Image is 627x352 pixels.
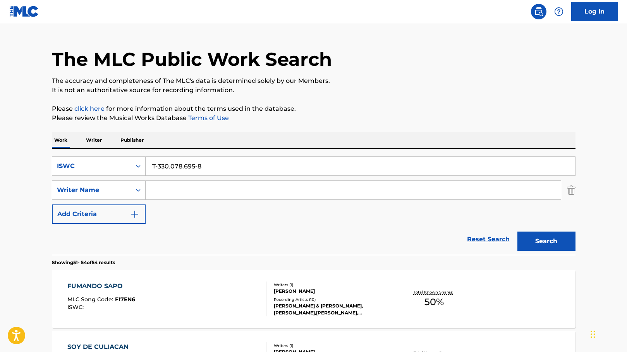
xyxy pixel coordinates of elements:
p: It is not an authoritative source for recording information. [52,86,575,95]
h1: The MLC Public Work Search [52,48,332,71]
div: Recording Artists ( 10 ) [274,297,391,302]
div: SOY DE CULIACAN [67,342,140,352]
iframe: Chat Widget [588,315,627,352]
p: Publisher [118,132,146,148]
p: Total Known Shares: [414,289,455,295]
button: Search [517,232,575,251]
a: click here [74,105,105,112]
p: Please review the Musical Works Database [52,113,575,123]
img: search [534,7,543,16]
div: ISWC [57,161,127,171]
img: MLC Logo [9,6,39,17]
img: 9d2ae6d4665cec9f34b9.svg [130,209,139,219]
form: Search Form [52,156,575,255]
p: Showing 51 - 54 of 54 results [52,259,115,266]
div: FUMANDO SAPO [67,282,135,291]
div: [PERSON_NAME] & [PERSON_NAME], [PERSON_NAME],[PERSON_NAME], [PERSON_NAME], [PERSON_NAME], [PERSON... [274,302,391,316]
div: [PERSON_NAME] [274,288,391,295]
span: 50 % [424,295,444,309]
a: Public Search [531,4,546,19]
div: Writers ( 1 ) [274,282,391,288]
div: Writer Name [57,185,127,195]
a: Terms of Use [187,114,229,122]
p: The accuracy and completeness of The MLC's data is determined solely by our Members. [52,76,575,86]
a: FUMANDO SAPOMLC Song Code:FI7EN6ISWC:Writers (1)[PERSON_NAME]Recording Artists (10)[PERSON_NAME] ... [52,270,575,328]
span: MLC Song Code : [67,296,115,303]
span: FI7EN6 [115,296,135,303]
span: ISWC : [67,304,86,311]
p: Please for more information about the terms used in the database. [52,104,575,113]
div: Writers ( 1 ) [274,343,391,349]
img: Delete Criterion [567,180,575,200]
p: Work [52,132,70,148]
a: Log In [571,2,618,21]
div: Help [551,4,567,19]
a: Reset Search [463,231,514,248]
p: Writer [84,132,104,148]
button: Add Criteria [52,204,146,224]
img: help [554,7,563,16]
div: Drag [591,323,595,346]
